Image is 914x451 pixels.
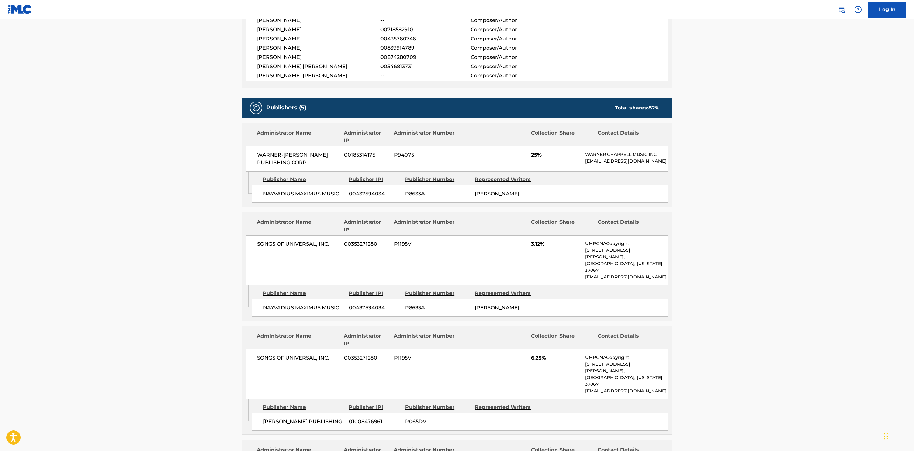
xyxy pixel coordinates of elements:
[598,218,659,234] div: Contact Details
[380,53,471,61] span: 00874280709
[263,176,344,183] div: Publisher Name
[585,240,668,247] p: UMPGNACopyright
[475,290,540,297] div: Represented Writers
[585,361,668,374] p: [STREET_ADDRESS][PERSON_NAME],
[252,104,260,112] img: Publishers
[882,420,914,451] iframe: Chat Widget
[344,218,389,234] div: Administrator IPI
[380,72,471,80] span: --
[394,218,455,234] div: Administrator Number
[471,17,553,24] span: Composer/Author
[349,304,400,312] span: 00437594034
[394,240,456,248] span: P1195V
[257,53,380,61] span: [PERSON_NAME]
[263,304,344,312] span: NAYVADIUS MAXIMUS MUSIC
[838,6,845,13] img: search
[257,151,339,166] span: WARNER-[PERSON_NAME] PUBLISHING CORP.
[854,6,862,13] img: help
[405,190,470,198] span: P8633A
[531,151,580,159] span: 25%
[868,2,906,18] a: Log In
[344,354,389,362] span: 00353271280
[380,63,471,70] span: 00546813731
[263,418,344,426] span: [PERSON_NAME] PUBLISHING
[884,427,888,446] div: Slepen
[471,35,553,43] span: Composer/Author
[471,63,553,70] span: Composer/Author
[585,374,668,388] p: [GEOGRAPHIC_DATA], [US_STATE] 37067
[471,53,553,61] span: Composer/Author
[257,26,380,33] span: [PERSON_NAME]
[475,191,519,197] span: [PERSON_NAME]
[882,420,914,451] div: Chatwidget
[380,44,471,52] span: 00839914789
[266,104,306,111] h5: Publishers (5)
[405,290,470,297] div: Publisher Number
[585,388,668,394] p: [EMAIL_ADDRESS][DOMAIN_NAME]
[585,354,668,361] p: UMPGNACopyright
[257,354,339,362] span: SONGS OF UNIVERSAL, INC.
[380,26,471,33] span: 00718582910
[531,332,593,348] div: Collection Share
[263,190,344,198] span: NAYVADIUS MAXIMUS MUSIC
[531,354,580,362] span: 6.25%
[380,17,471,24] span: --
[257,332,339,348] div: Administrator Name
[615,104,659,112] div: Total shares:
[394,129,455,144] div: Administrator Number
[405,404,470,411] div: Publisher Number
[344,332,389,348] div: Administrator IPI
[852,3,864,16] div: Help
[257,218,339,234] div: Administrator Name
[344,240,389,248] span: 00353271280
[349,404,400,411] div: Publisher IPI
[349,418,400,426] span: 01008476961
[585,274,668,280] p: [EMAIL_ADDRESS][DOMAIN_NAME]
[257,72,380,80] span: [PERSON_NAME] [PERSON_NAME]
[394,354,456,362] span: P1195V
[475,305,519,311] span: [PERSON_NAME]
[405,418,470,426] span: P065DV
[585,151,668,158] p: WARNER CHAPPELL MUSIC INC
[349,190,400,198] span: 00437594034
[405,176,470,183] div: Publisher Number
[257,129,339,144] div: Administrator Name
[405,304,470,312] span: P8633A
[585,247,668,260] p: [STREET_ADDRESS][PERSON_NAME],
[257,240,339,248] span: SONGS OF UNIVERSAL, INC.
[648,105,659,111] span: 82 %
[585,158,668,165] p: [EMAIL_ADDRESS][DOMAIN_NAME]
[475,176,540,183] div: Represented Writers
[257,63,380,70] span: [PERSON_NAME] [PERSON_NAME]
[531,129,593,144] div: Collection Share
[585,260,668,274] p: [GEOGRAPHIC_DATA], [US_STATE] 37067
[380,35,471,43] span: 00435760746
[471,26,553,33] span: Composer/Author
[835,3,848,16] a: Public Search
[349,290,400,297] div: Publisher IPI
[598,129,659,144] div: Contact Details
[257,35,380,43] span: [PERSON_NAME]
[257,17,380,24] span: [PERSON_NAME]
[471,44,553,52] span: Composer/Author
[394,332,455,348] div: Administrator Number
[344,129,389,144] div: Administrator IPI
[598,332,659,348] div: Contact Details
[471,72,553,80] span: Composer/Author
[394,151,456,159] span: P94075
[263,404,344,411] div: Publisher Name
[8,5,32,14] img: MLC Logo
[531,218,593,234] div: Collection Share
[263,290,344,297] div: Publisher Name
[257,44,380,52] span: [PERSON_NAME]
[475,404,540,411] div: Represented Writers
[349,176,400,183] div: Publisher IPI
[344,151,389,159] span: 00185314175
[531,240,580,248] span: 3.12%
